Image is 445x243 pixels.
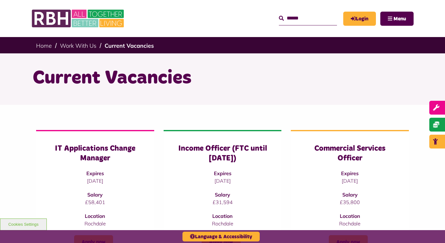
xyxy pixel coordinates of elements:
a: Current Vacancies [105,42,154,49]
p: [DATE] [49,177,142,185]
p: £35,800 [303,198,396,206]
img: RBH [31,6,126,31]
span: Menu [393,16,406,21]
p: Rochdale [49,220,142,227]
p: [DATE] [303,177,396,185]
strong: Expires [86,170,104,176]
strong: Location [85,213,105,219]
h3: Commercial Services Officer [303,144,396,163]
p: [DATE] [176,177,269,185]
strong: Expires [341,170,359,176]
p: Rochdale [176,220,269,227]
strong: Salary [87,192,103,198]
a: Work With Us [60,42,96,49]
iframe: Netcall Web Assistant for live chat [417,215,445,243]
h3: Income Officer (FTC until [DATE]) [176,144,269,163]
strong: Salary [342,192,358,198]
strong: Expires [214,170,231,176]
strong: Location [212,213,233,219]
p: £58,401 [49,198,142,206]
strong: Location [340,213,360,219]
h3: IT Applications Change Manager [49,144,142,163]
button: Language & Accessibility [182,232,260,241]
p: Rochdale [303,220,396,227]
p: £31,594 [176,198,269,206]
h1: Current Vacancies [33,66,413,90]
a: Home [36,42,52,49]
a: MyRBH [343,12,376,26]
strong: Salary [215,192,230,198]
button: Navigation [380,12,414,26]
